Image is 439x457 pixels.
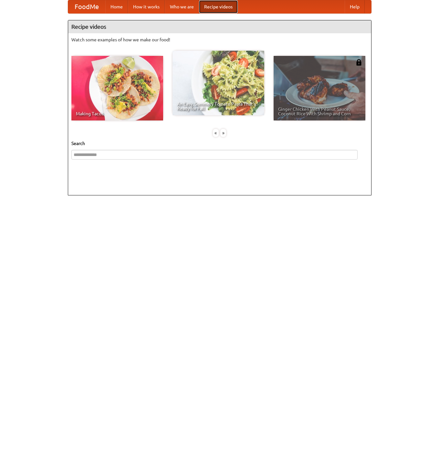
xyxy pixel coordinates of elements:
a: Who we are [165,0,199,13]
a: Making Tacos [71,56,163,120]
a: Recipe videos [199,0,238,13]
a: FoodMe [68,0,105,13]
h5: Search [71,140,368,147]
a: Home [105,0,128,13]
span: Making Tacos [76,111,159,116]
a: An Easy, Summery Tomato Pasta That's Ready for Fall [172,51,264,115]
span: An Easy, Summery Tomato Pasta That's Ready for Fall [177,102,260,111]
a: Help [345,0,365,13]
h4: Recipe videos [68,20,371,33]
img: 483408.png [356,59,362,66]
p: Watch some examples of how we make our food! [71,36,368,43]
div: » [220,129,226,137]
div: « [213,129,219,137]
a: How it works [128,0,165,13]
